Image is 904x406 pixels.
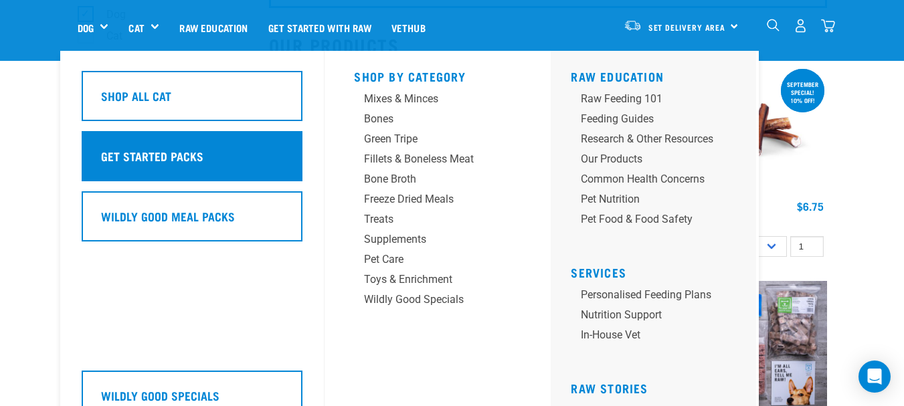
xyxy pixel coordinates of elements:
a: Common Health Concerns [571,171,745,191]
h5: Get Started Packs [101,147,203,165]
a: Nutrition Support [571,307,745,327]
div: $6.75 [797,200,824,212]
div: Toys & Enrichment [364,272,489,288]
a: Raw Stories [571,385,648,391]
a: Supplements [354,231,521,251]
a: Raw Education [571,73,664,80]
input: 1 [790,236,824,257]
a: Raw Education [169,1,258,54]
a: Raw Feeding 101 [571,91,745,111]
a: Mixes & Minces [354,91,521,111]
div: Pet Nutrition [581,191,713,207]
div: September special! 10% off! [781,74,824,110]
div: Freeze Dried Meals [364,191,489,207]
div: Wildly Good Specials [364,292,489,308]
a: Our Products [571,151,745,171]
div: Supplements [364,231,489,247]
h5: Wildly Good Specials [101,387,219,404]
img: home-icon-1@2x.png [767,19,780,31]
div: Common Health Concerns [581,171,713,187]
a: Feeding Guides [571,111,745,131]
a: Wildly Good Specials [354,292,521,312]
a: Cat [128,20,144,35]
div: Mixes & Minces [364,91,489,107]
h5: Shop By Category [354,70,521,80]
div: Research & Other Resources [581,131,713,147]
div: Our Products [581,151,713,167]
a: Bones [354,111,521,131]
a: Vethub [381,1,436,54]
a: Dog [78,20,94,35]
a: Wildly Good Meal Packs [82,191,302,251]
a: Pet Nutrition [571,191,745,211]
a: Toys & Enrichment [354,272,521,292]
a: Treats [354,211,521,231]
a: Shop All Cat [82,71,302,131]
a: Pet Care [354,251,521,272]
img: van-moving.png [624,19,642,31]
h5: Shop All Cat [101,87,171,104]
span: Set Delivery Area [648,25,726,29]
a: Fillets & Boneless Meat [354,151,521,171]
img: user.png [794,19,808,33]
a: Personalised Feeding Plans [571,287,745,307]
div: Feeding Guides [581,111,713,127]
a: Green Tripe [354,131,521,151]
div: Green Tripe [364,131,489,147]
a: Pet Food & Food Safety [571,211,745,231]
div: Pet Care [364,251,489,268]
div: Raw Feeding 101 [581,91,713,107]
div: Treats [364,211,489,227]
img: home-icon@2x.png [821,19,835,33]
h5: Services [571,266,745,276]
div: Open Intercom Messenger [858,361,891,393]
h5: Wildly Good Meal Packs [101,207,235,225]
a: Freeze Dried Meals [354,191,521,211]
img: Bull Pizzle [699,66,827,194]
div: Pet Food & Food Safety [581,211,713,227]
a: Get Started Packs [82,131,302,191]
a: Research & Other Resources [571,131,745,151]
a: Bone Broth [354,171,521,191]
div: Bones [364,111,489,127]
div: Bone Broth [364,171,489,187]
div: Fillets & Boneless Meat [364,151,489,167]
a: In-house vet [571,327,745,347]
a: Get started with Raw [258,1,381,54]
